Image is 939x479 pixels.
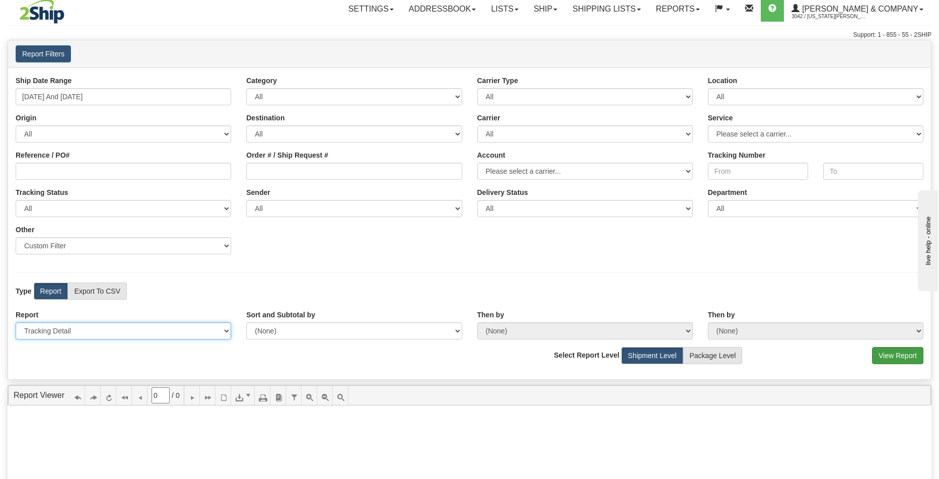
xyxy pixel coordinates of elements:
[246,150,328,160] label: Order # / Ship Request #
[34,283,68,300] label: Report
[16,310,38,320] label: Report
[683,347,743,364] label: Package Level
[16,286,32,296] label: Type
[554,350,619,360] label: Select Report Level
[8,9,93,16] div: live help - online
[246,187,270,197] label: Sender
[14,391,64,399] a: Report Viewer
[477,76,518,86] label: Carrier Type
[708,163,808,180] input: From
[246,76,277,86] label: Category
[67,283,127,300] label: Export To CSV
[16,150,69,160] label: Reference / PO#
[16,187,68,197] label: Tracking Status
[477,113,500,123] label: Carrier
[477,200,693,217] select: Please ensure data set in report has been RECENTLY tracked from your Shipment History
[172,390,174,400] span: /
[708,113,733,123] label: Service
[708,187,747,197] label: Department
[246,113,284,123] label: Destination
[621,347,683,364] label: Shipment Level
[246,310,315,320] label: Sort and Subtotal by
[708,310,735,320] label: Then by
[916,188,938,291] iframe: chat widget
[8,31,931,39] div: Support: 1 - 855 - 55 - 2SHIP
[708,76,737,86] label: Location
[16,113,36,123] label: Origin
[16,76,71,86] label: Ship Date Range
[16,225,34,235] label: Other
[477,150,505,160] label: Account
[872,347,923,364] button: View Report
[477,310,504,320] label: Then by
[477,187,528,197] label: Please ensure data set in report has been RECENTLY tracked from your Shipment History
[800,5,918,13] span: [PERSON_NAME] & Company
[176,390,180,400] span: 0
[708,150,765,160] label: Tracking Number
[791,12,867,22] span: 3042 / [US_STATE][PERSON_NAME]
[16,45,71,62] button: Report Filters
[823,163,923,180] input: To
